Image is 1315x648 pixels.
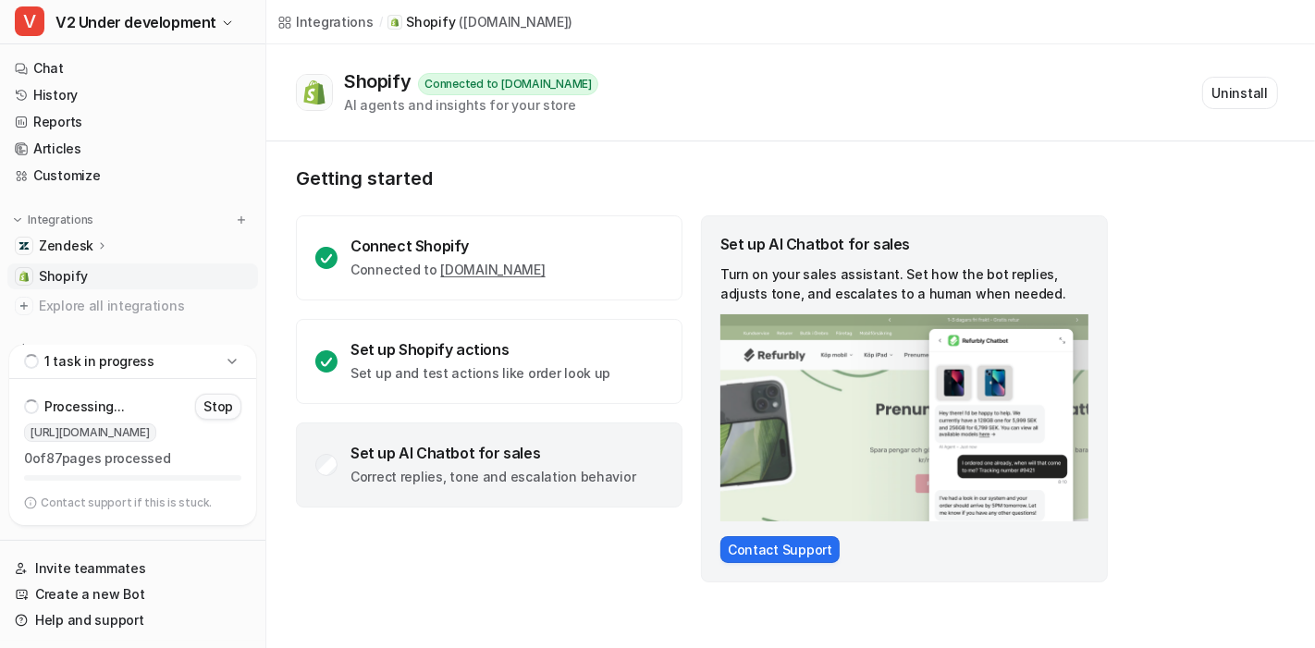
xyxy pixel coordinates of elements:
[18,271,30,282] img: Shopify
[7,607,258,633] a: Help and support
[440,262,545,277] a: [DOMAIN_NAME]
[39,237,93,255] p: Zendesk
[720,235,1088,253] div: Set up AI Chatbot for sales
[7,556,258,581] a: Invite teammates
[7,82,258,108] a: History
[350,468,635,486] p: Correct replies, tone and escalation behavior
[7,293,258,319] a: Explore all integrations
[24,423,156,442] span: [URL][DOMAIN_NAME]
[406,13,455,31] p: Shopify
[15,6,44,36] span: V
[235,214,248,226] img: menu_add.svg
[720,314,1088,521] img: zendesk email draft
[418,73,598,95] div: Connected to [DOMAIN_NAME]
[344,70,418,92] div: Shopify
[350,261,546,279] p: Connected to
[44,397,124,416] p: Processing...
[379,14,383,31] span: /
[39,267,88,286] span: Shopify
[55,9,216,35] span: V2 Under development
[350,444,635,462] div: Set up AI Chatbot for sales
[387,13,572,31] a: Shopify iconShopify([DOMAIN_NAME])
[31,341,160,358] p: Integration suggestions
[350,237,546,255] div: Connect Shopify
[459,13,572,31] p: ( [DOMAIN_NAME] )
[203,397,233,416] p: Stop
[720,264,1088,303] p: Turn on your sales assistant. Set how the bot replies, adjusts tone, and escalates to a human whe...
[7,136,258,162] a: Articles
[296,167,1110,190] p: Getting started
[7,581,258,607] a: Create a new Bot
[11,214,24,226] img: expand menu
[41,495,212,510] p: Contact support if this is stuck.
[195,394,241,420] button: Stop
[7,109,258,135] a: Reports
[44,352,154,371] p: 1 task in progress
[296,12,374,31] div: Integrations
[344,95,598,115] div: AI agents and insights for your store
[15,297,33,315] img: explore all integrations
[7,163,258,189] a: Customize
[18,240,30,251] img: Zendesk
[7,211,99,229] button: Integrations
[301,79,327,105] img: Shopify
[720,536,840,563] button: Contact Support
[350,364,610,383] p: Set up and test actions like order look up
[24,449,241,468] p: 0 of 87 pages processed
[7,55,258,81] a: Chat
[39,291,251,321] span: Explore all integrations
[390,18,399,27] img: Shopify icon
[350,340,610,359] div: Set up Shopify actions
[1202,77,1278,109] button: Uninstall
[7,263,258,289] a: ShopifyShopify
[277,12,374,31] a: Integrations
[28,213,93,227] p: Integrations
